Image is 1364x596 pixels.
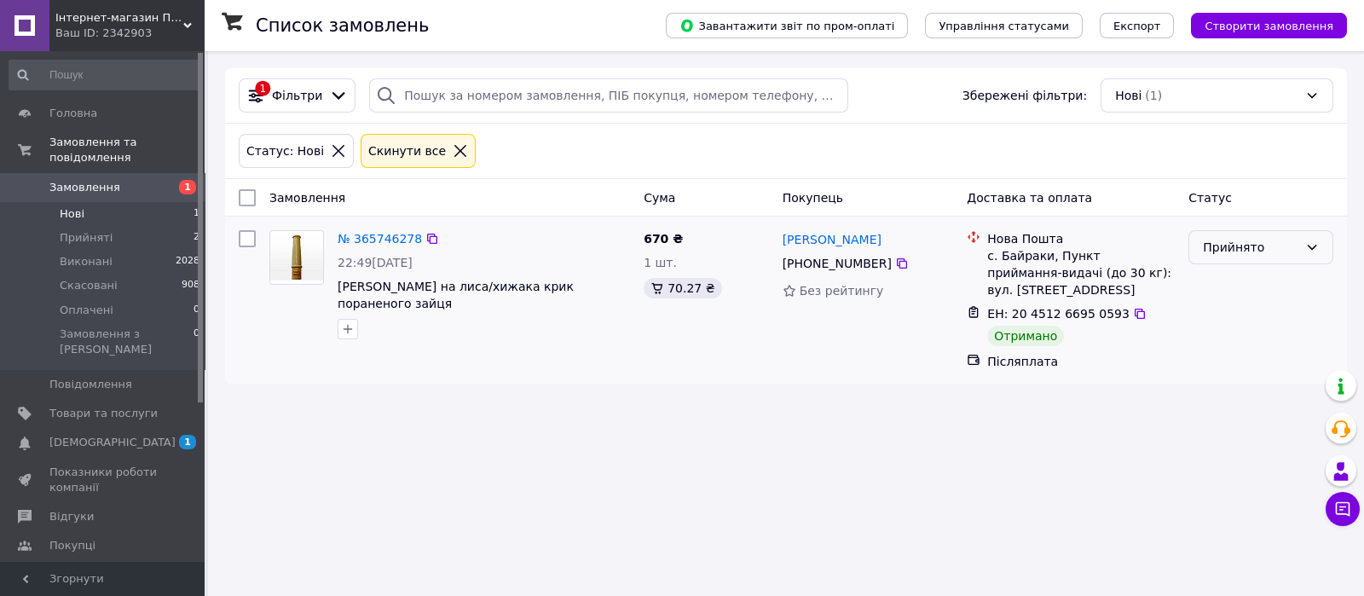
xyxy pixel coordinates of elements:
span: 0 [194,327,199,357]
a: № 365746278 [338,232,422,246]
span: 2028 [176,254,199,269]
div: Статус: Нові [243,142,327,160]
div: [PHONE_NUMBER] [779,252,895,275]
span: Нові [1115,87,1141,104]
button: Створити замовлення [1191,13,1347,38]
span: Замовлення та повідомлення [49,135,205,165]
div: Післяплата [987,353,1175,370]
span: Фільтри [272,87,322,104]
span: [DEMOGRAPHIC_DATA] [49,435,176,450]
span: Замовлення [49,180,120,195]
div: Прийнято [1203,238,1298,257]
span: Відгуки [49,509,94,524]
span: Без рейтингу [800,284,884,298]
a: Створити замовлення [1174,18,1347,32]
div: Ваш ID: 2342903 [55,26,205,41]
span: Статус [1188,191,1232,205]
span: Інтернет-магазин Приціл [55,10,183,26]
span: Замовлення з [PERSON_NAME] [60,327,194,357]
span: Показники роботи компанії [49,465,158,495]
input: Пошук за номером замовлення, ПІБ покупця, номером телефону, Email, номером накладної [369,78,848,113]
span: 1 шт. [644,256,677,269]
span: Прийняті [60,230,113,246]
button: Управління статусами [925,13,1083,38]
span: Створити замовлення [1205,20,1333,32]
button: Експорт [1100,13,1175,38]
span: 670 ₴ [644,232,683,246]
span: Оплачені [60,303,113,318]
span: Доставка та оплата [967,191,1092,205]
span: 22:49[DATE] [338,256,413,269]
span: Товари та послуги [49,406,158,421]
div: Отримано [987,326,1064,346]
div: 70.27 ₴ [644,278,721,298]
span: 1 [179,435,196,449]
span: Нові [60,206,84,222]
span: 2 [194,230,199,246]
h1: Список замовлень [256,15,429,36]
span: Замовлення [269,191,345,205]
span: Cума [644,191,675,205]
span: 1 [179,180,196,194]
span: (1) [1145,89,1162,102]
span: Збережені фільтри: [962,87,1087,104]
button: Чат з покупцем [1326,492,1360,526]
span: Управління статусами [939,20,1069,32]
a: [PERSON_NAME] на лиса/хижака крик пораненого зайця [338,280,574,310]
button: Завантажити звіт по пром-оплаті [666,13,908,38]
span: Покупці [49,538,95,553]
span: 908 [182,278,199,293]
span: Повідомлення [49,377,132,392]
span: Завантажити звіт по пром-оплаті [679,18,894,33]
div: Нова Пошта [987,230,1175,247]
span: 0 [194,303,199,318]
span: Головна [49,106,97,121]
span: Скасовані [60,278,118,293]
input: Пошук [9,60,201,90]
div: с. Байраки, Пункт приймання-видачі (до 30 кг): вул. [STREET_ADDRESS] [987,247,1175,298]
img: Фото товару [270,234,323,281]
span: ЕН: 20 4512 6695 0593 [987,307,1130,321]
a: Фото товару [269,230,324,285]
span: Експорт [1113,20,1161,32]
span: Покупець [783,191,843,205]
span: Виконані [60,254,113,269]
span: 1 [194,206,199,222]
a: [PERSON_NAME] [783,231,881,248]
div: Cкинути все [365,142,449,160]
